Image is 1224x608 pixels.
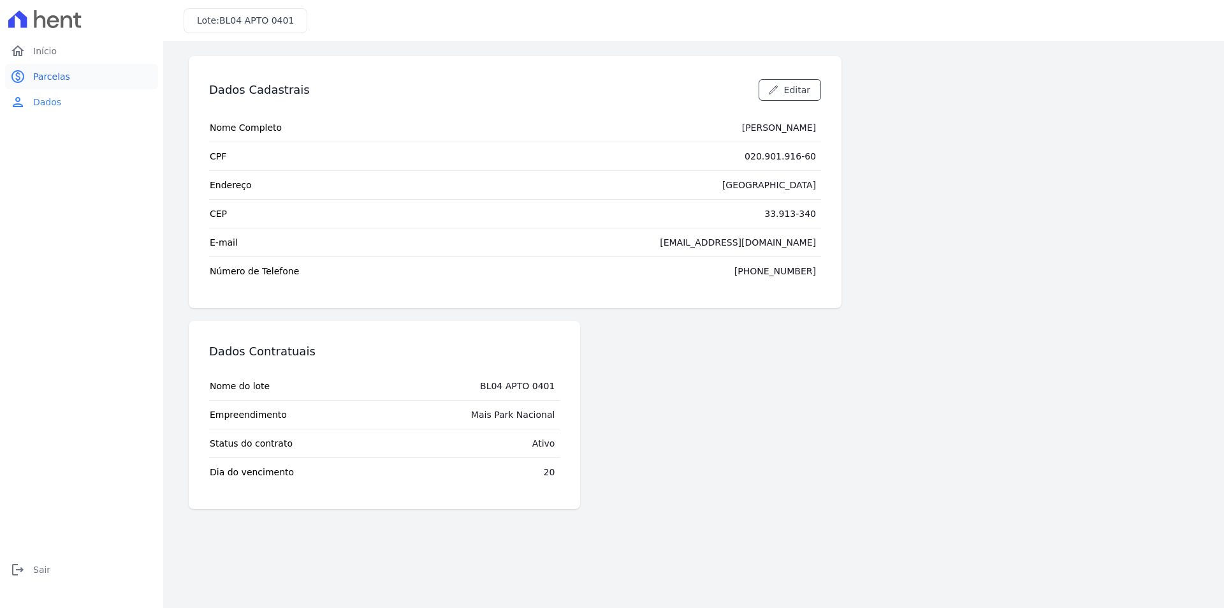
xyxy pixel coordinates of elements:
[10,562,25,577] i: logout
[210,179,252,191] span: Endereço
[210,207,227,220] span: CEP
[210,265,299,278] span: Número de Telefone
[210,437,293,450] span: Status do contrato
[10,43,25,59] i: home
[5,38,158,64] a: homeInício
[544,466,555,478] div: 20
[33,70,70,83] span: Parcelas
[5,89,158,115] a: personDados
[742,121,816,134] div: [PERSON_NAME]
[471,408,555,421] div: Mais Park Nacional
[33,96,61,108] span: Dados
[5,557,158,582] a: logoutSair
[764,207,816,220] div: 33.913-340
[197,14,294,27] h3: Lote:
[745,150,816,163] div: 020.901.916-60
[219,15,294,26] span: BL04 APTO 0401
[209,344,316,359] h3: Dados Contratuais
[532,437,555,450] div: Ativo
[210,466,294,478] span: Dia do vencimento
[480,380,555,392] div: BL04 APTO 0401
[210,150,226,163] span: CPF
[10,69,25,84] i: paid
[33,45,57,57] span: Início
[210,236,238,249] span: E-mail
[722,179,816,191] div: [GEOGRAPHIC_DATA]
[660,236,816,249] div: [EMAIL_ADDRESS][DOMAIN_NAME]
[210,408,287,421] span: Empreendimento
[209,82,310,98] h3: Dados Cadastrais
[5,64,158,89] a: paidParcelas
[33,563,50,576] span: Sair
[210,121,282,134] span: Nome Completo
[784,84,810,96] span: Editar
[759,79,821,101] a: Editar
[10,94,25,110] i: person
[210,380,270,392] span: Nome do lote
[734,265,816,278] div: [PHONE_NUMBER]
